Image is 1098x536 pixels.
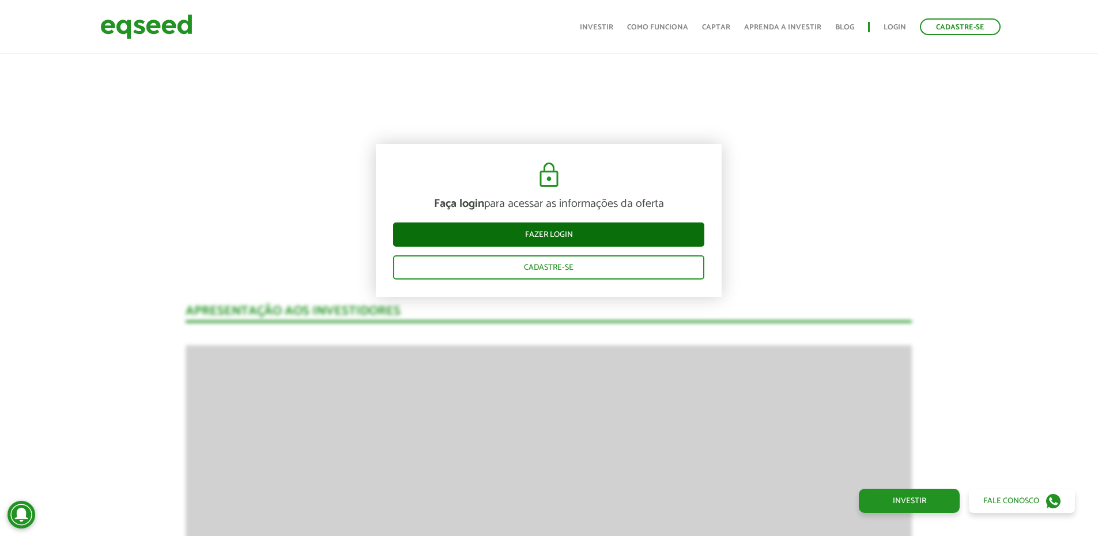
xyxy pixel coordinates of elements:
a: Investir [580,24,613,31]
a: Blog [835,24,854,31]
a: Login [884,24,906,31]
a: Cadastre-se [920,18,1001,35]
a: Investir [859,489,960,513]
a: Aprenda a investir [744,24,821,31]
img: EqSeed [100,12,193,42]
img: cadeado.svg [535,161,563,189]
p: para acessar as informações da oferta [393,197,704,211]
a: Cadastre-se [393,255,704,280]
a: Como funciona [627,24,688,31]
strong: Faça login [434,194,484,213]
a: Fazer login [393,222,704,247]
a: Captar [702,24,730,31]
a: Fale conosco [969,489,1075,513]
